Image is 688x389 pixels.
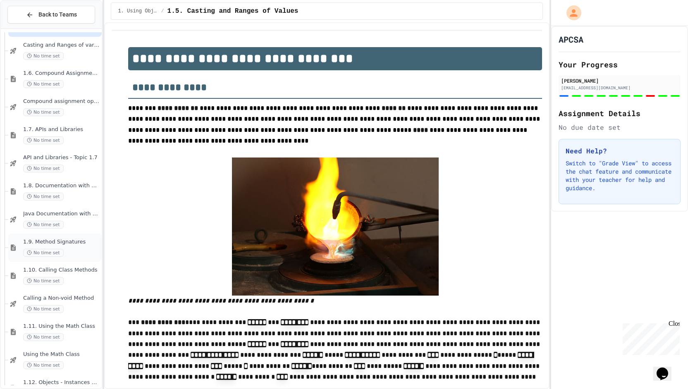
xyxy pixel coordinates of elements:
[23,277,64,285] span: No time set
[23,210,100,217] span: Java Documentation with Comments - Topic 1.8
[23,98,100,105] span: Compound assignment operators - Quiz
[23,42,100,49] span: Casting and Ranges of variables - Quiz
[23,136,64,144] span: No time set
[23,52,64,60] span: No time set
[23,221,64,229] span: No time set
[561,85,678,91] div: [EMAIL_ADDRESS][DOMAIN_NAME]
[23,165,64,172] span: No time set
[118,8,158,14] span: 1. Using Objects and Methods
[566,146,674,156] h3: Need Help?
[23,70,100,77] span: 1.6. Compound Assignment Operators
[161,8,164,14] span: /
[23,351,100,358] span: Using the Math Class
[566,159,674,192] p: Switch to "Grade View" to access the chat feature and communicate with your teacher for help and ...
[559,33,583,45] h1: APCSA
[38,10,77,19] span: Back to Teams
[561,77,678,84] div: [PERSON_NAME]
[23,182,100,189] span: 1.8. Documentation with Comments and Preconditions
[23,333,64,341] span: No time set
[23,126,100,133] span: 1.7. APIs and Libraries
[559,107,681,119] h2: Assignment Details
[558,3,583,22] div: My Account
[619,320,680,355] iframe: chat widget
[7,6,95,24] button: Back to Teams
[23,295,100,302] span: Calling a Non-void Method
[23,154,100,161] span: API and Libraries - Topic 1.7
[23,239,100,246] span: 1.9. Method Signatures
[23,80,64,88] span: No time set
[23,323,100,330] span: 1.11. Using the Math Class
[23,249,64,257] span: No time set
[23,379,100,386] span: 1.12. Objects - Instances of Classes
[559,59,681,70] h2: Your Progress
[23,108,64,116] span: No time set
[23,267,100,274] span: 1.10. Calling Class Methods
[653,356,680,381] iframe: chat widget
[23,305,64,313] span: No time set
[3,3,57,53] div: Chat with us now!Close
[23,193,64,200] span: No time set
[23,361,64,369] span: No time set
[559,122,681,132] div: No due date set
[167,6,299,16] span: 1.5. Casting and Ranges of Values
